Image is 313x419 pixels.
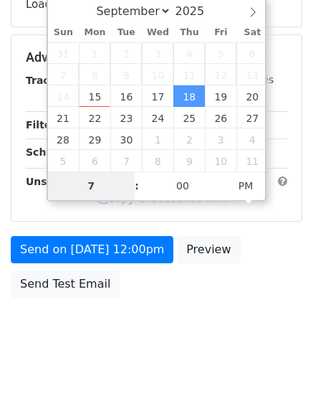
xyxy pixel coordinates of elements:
span: September 14, 2025 [48,85,80,107]
span: October 8, 2025 [142,150,173,171]
a: Preview [177,236,240,263]
span: Wed [142,28,173,37]
span: Sun [48,28,80,37]
span: October 11, 2025 [236,150,268,171]
span: September 27, 2025 [236,107,268,128]
span: October 2, 2025 [173,128,205,150]
span: Thu [173,28,205,37]
span: September 1, 2025 [79,42,110,64]
span: October 10, 2025 [205,150,236,171]
span: September 29, 2025 [79,128,110,150]
span: October 6, 2025 [79,150,110,171]
span: September 22, 2025 [79,107,110,128]
span: October 7, 2025 [110,150,142,171]
span: September 6, 2025 [236,42,268,64]
span: September 21, 2025 [48,107,80,128]
span: October 9, 2025 [173,150,205,171]
strong: Schedule [26,146,77,158]
span: September 13, 2025 [236,64,268,85]
span: September 28, 2025 [48,128,80,150]
strong: Tracking [26,75,74,86]
span: September 7, 2025 [48,64,80,85]
strong: Unsubscribe [26,176,96,187]
span: September 8, 2025 [79,64,110,85]
iframe: Chat Widget [241,350,313,419]
input: Year [171,4,223,18]
span: September 23, 2025 [110,107,142,128]
span: September 4, 2025 [173,42,205,64]
span: September 17, 2025 [142,85,173,107]
span: October 5, 2025 [48,150,80,171]
span: September 12, 2025 [205,64,236,85]
strong: Filters [26,119,62,131]
span: September 25, 2025 [173,107,205,128]
span: September 3, 2025 [142,42,173,64]
a: Copy unsubscribe link [97,192,226,205]
span: Sat [236,28,268,37]
span: September 26, 2025 [205,107,236,128]
span: Tue [110,28,142,37]
input: Hour [48,171,135,200]
span: September 20, 2025 [236,85,268,107]
a: Send Test Email [11,270,120,298]
span: September 2, 2025 [110,42,142,64]
span: September 11, 2025 [173,64,205,85]
span: Fri [205,28,236,37]
span: September 5, 2025 [205,42,236,64]
span: October 3, 2025 [205,128,236,150]
span: September 9, 2025 [110,64,142,85]
span: Click to toggle [226,171,266,200]
span: October 1, 2025 [142,128,173,150]
span: September 16, 2025 [110,85,142,107]
input: Minute [139,171,226,200]
span: : [135,171,139,200]
span: August 31, 2025 [48,42,80,64]
span: September 19, 2025 [205,85,236,107]
span: September 18, 2025 [173,85,205,107]
span: September 30, 2025 [110,128,142,150]
a: Send on [DATE] 12:00pm [11,236,173,263]
span: September 15, 2025 [79,85,110,107]
h5: Advanced [26,50,287,65]
span: September 10, 2025 [142,64,173,85]
span: September 24, 2025 [142,107,173,128]
span: October 4, 2025 [236,128,268,150]
span: Mon [79,28,110,37]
